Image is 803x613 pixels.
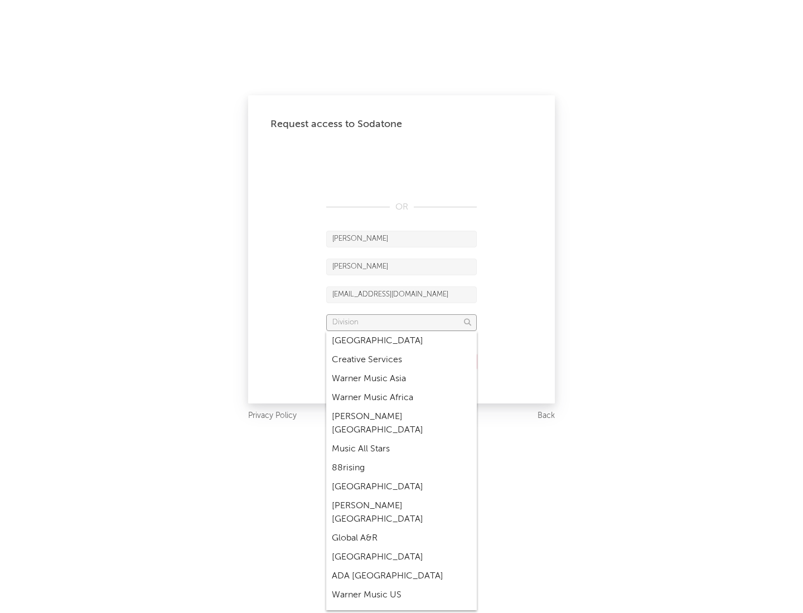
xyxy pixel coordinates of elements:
a: Privacy Policy [248,409,297,423]
a: Back [538,409,555,423]
input: First Name [326,231,477,247]
div: [PERSON_NAME] [GEOGRAPHIC_DATA] [326,407,477,440]
div: [GEOGRAPHIC_DATA] [326,332,477,351]
div: [GEOGRAPHIC_DATA] [326,548,477,567]
input: Last Name [326,259,477,275]
div: Warner Music Asia [326,369,477,388]
div: OR [326,201,477,214]
div: 88rising [326,459,477,478]
div: Request access to Sodatone [270,118,533,131]
div: [PERSON_NAME] [GEOGRAPHIC_DATA] [326,497,477,529]
div: Global A&R [326,529,477,548]
div: Creative Services [326,351,477,369]
div: ADA [GEOGRAPHIC_DATA] [326,567,477,586]
input: Email [326,286,477,303]
div: Warner Music Africa [326,388,477,407]
div: Music All Stars [326,440,477,459]
div: [GEOGRAPHIC_DATA] [326,478,477,497]
div: Warner Music US [326,586,477,605]
input: Division [326,314,477,331]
